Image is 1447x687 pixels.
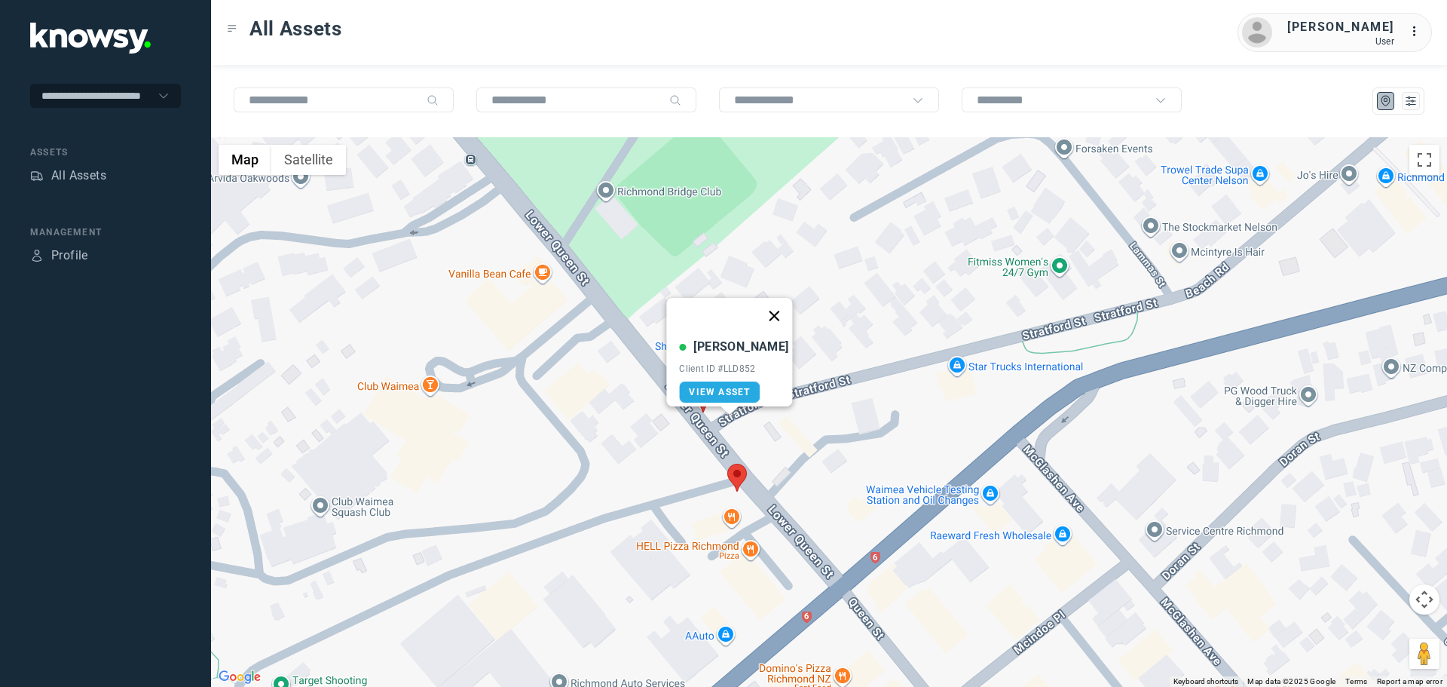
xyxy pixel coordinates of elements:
[219,145,271,175] button: Show street map
[1242,17,1272,48] img: avatar.png
[1409,23,1427,43] div: :
[271,145,346,175] button: Show satellite imagery
[1409,145,1439,175] button: Toggle fullscreen view
[689,387,750,397] span: View Asset
[215,667,265,687] a: Open this area in Google Maps (opens a new window)
[693,338,788,356] div: [PERSON_NAME]
[51,167,106,185] div: All Assets
[30,169,44,182] div: Assets
[51,247,88,265] div: Profile
[1345,677,1368,685] a: Terms
[1409,23,1427,41] div: :
[30,23,151,54] img: Application Logo
[227,23,237,34] div: Toggle Menu
[30,167,106,185] a: AssetsAll Assets
[1287,18,1394,36] div: [PERSON_NAME]
[1377,677,1442,685] a: Report a map error
[249,15,342,42] span: All Assets
[1410,26,1425,37] tspan: ...
[30,146,181,159] div: Assets
[1379,94,1393,108] div: Map
[1247,677,1335,685] span: Map data ©2025 Google
[679,363,788,374] div: Client ID #LLD852
[1409,639,1439,669] button: Drag Pegman onto the map to open Street View
[427,94,439,106] div: Search
[215,667,265,687] img: Google
[1287,36,1394,47] div: User
[30,249,44,262] div: Profile
[1404,94,1418,108] div: List
[757,298,793,334] button: Close
[669,94,681,106] div: Search
[679,382,760,403] a: View Asset
[1409,584,1439,615] button: Map camera controls
[1173,676,1238,687] button: Keyboard shortcuts
[30,225,181,239] div: Management
[30,247,88,265] a: ProfileProfile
